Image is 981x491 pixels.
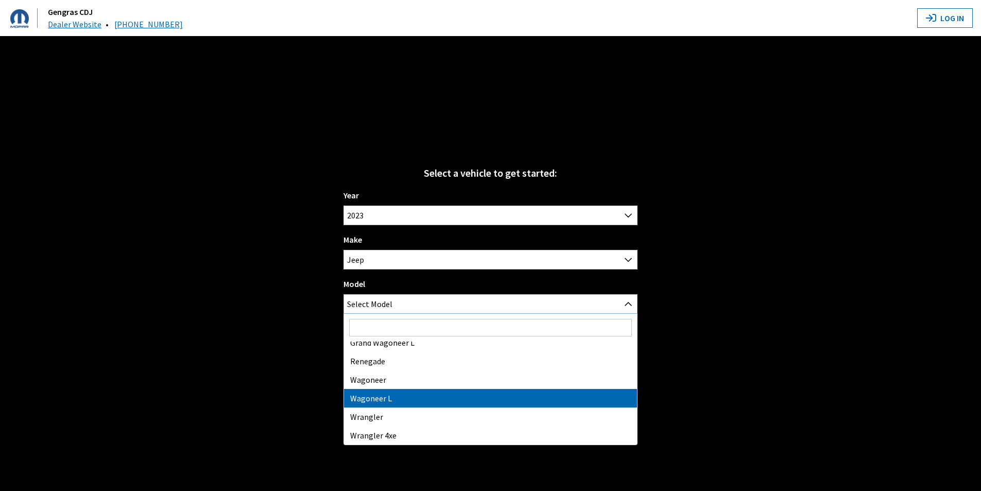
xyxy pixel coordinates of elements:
[344,370,637,389] li: Wagoneer
[48,7,93,17] a: Gengras CDJ
[343,165,638,181] div: Select a vehicle to get started:
[344,408,637,426] li: Wrangler
[343,294,638,314] span: Select Model
[344,333,637,352] li: Grand Wagoneer L
[344,250,637,269] span: Jeep
[114,19,183,29] a: [PHONE_NUMBER]
[10,9,29,28] img: Dashboard
[344,352,637,370] li: Renegade
[48,19,101,29] a: Dealer Website
[106,19,109,29] span: •
[343,206,638,225] span: 2023
[344,426,637,445] li: Wrangler 4xe
[347,295,392,313] span: Select Model
[343,250,638,269] span: Jeep
[10,8,46,28] a: Gengras CDJ logo
[343,189,359,201] label: Year
[349,319,632,336] input: Search
[917,8,973,28] button: Log In
[343,233,362,246] label: Make
[344,389,637,408] li: Wagoneer L
[343,278,365,290] label: Model
[344,206,637,225] span: 2023
[344,295,637,313] span: Select Model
